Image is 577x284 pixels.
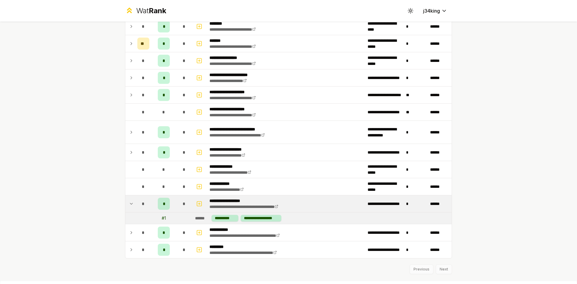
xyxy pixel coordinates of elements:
span: Rank [149,6,166,15]
a: WatRank [125,6,166,16]
div: Wat [136,6,166,16]
button: j34king [418,5,452,16]
div: # 1 [162,215,166,221]
span: j34king [423,7,440,14]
